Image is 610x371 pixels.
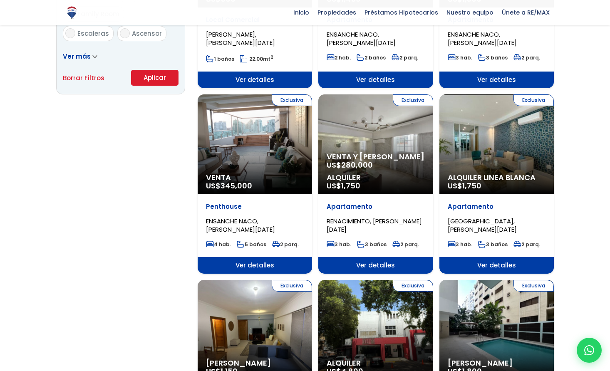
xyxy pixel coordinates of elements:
span: Exclusiva [272,280,312,292]
span: [PERSON_NAME] [448,359,546,367]
span: Alquiler [327,173,424,182]
span: US$ [327,181,360,191]
span: Únete a RE/MAX [498,6,554,19]
p: Penthouse [206,203,304,211]
span: 345,000 [221,181,252,191]
input: Ascensor [120,28,130,38]
span: Venta [206,173,304,182]
span: Venta y [PERSON_NAME] [327,153,424,161]
span: mt [240,55,273,62]
span: US$ [448,181,481,191]
a: Exclusiva Venta US$345,000 Penthouse ENSANCHE NACO, [PERSON_NAME][DATE] 4 hab. 5 baños 2 parq. Ve... [198,94,312,274]
span: 2 parq. [392,54,418,61]
p: Apartamento [327,203,424,211]
span: [GEOGRAPHIC_DATA], [PERSON_NAME][DATE] [448,217,517,234]
a: Exclusiva Venta y [PERSON_NAME] US$280,000 Alquiler US$1,750 Apartamento RENACIMIENTO, [PERSON_NA... [318,94,433,274]
span: Ver detalles [439,257,554,274]
sup: 2 [270,54,273,60]
span: ENSANCHE NACO, [PERSON_NAME][DATE] [327,30,396,47]
span: Exclusiva [513,94,554,106]
span: 2 baños [357,54,386,61]
span: 1,750 [341,181,360,191]
span: 3 hab. [448,54,472,61]
span: Exclusiva [393,94,433,106]
span: Exclusiva [513,280,554,292]
span: Exclusiva [272,94,312,106]
span: Alquiler Linea Blanca [448,173,546,182]
span: Escaleras [77,29,109,38]
button: Aplicar [131,70,179,86]
span: 280,000 [341,160,373,170]
span: [PERSON_NAME] [206,359,304,367]
span: 4 hab. [206,241,231,248]
span: 3 baños [478,54,508,61]
span: Préstamos Hipotecarios [360,6,442,19]
input: Escaleras [65,28,75,38]
span: Ver detalles [318,72,433,88]
a: Ver más [63,52,97,61]
span: US$ [327,160,373,170]
span: 2 parq. [513,54,540,61]
span: Alquiler [327,359,424,367]
span: Ver detalles [198,257,312,274]
span: ENSANCHE NACO, [PERSON_NAME][DATE] [206,217,275,234]
span: Inicio [289,6,313,19]
span: 3 baños [478,241,508,248]
p: Apartamento [448,203,546,211]
img: Logo de REMAX [64,5,79,20]
span: Ver detalles [439,72,554,88]
span: 5 baños [237,241,266,248]
span: 22.00 [249,55,263,62]
span: 2 parq. [513,241,540,248]
span: 2 hab. [327,54,351,61]
span: 3 baños [357,241,387,248]
span: US$ [206,181,252,191]
span: 2 parq. [272,241,299,248]
span: 1 baños [206,55,234,62]
span: [PERSON_NAME], [PERSON_NAME][DATE] [206,30,275,47]
span: 3 hab. [448,241,472,248]
span: Ver más [63,52,91,61]
span: Ver detalles [198,72,312,88]
span: Exclusiva [393,280,433,292]
span: 1,750 [462,181,481,191]
span: Ascensor [132,29,162,38]
span: RENACIMIENTO, [PERSON_NAME][DATE] [327,217,422,234]
span: Nuestro equipo [442,6,498,19]
a: Borrar Filtros [63,73,104,83]
span: Ver detalles [318,257,433,274]
a: Exclusiva Alquiler Linea Blanca US$1,750 Apartamento [GEOGRAPHIC_DATA], [PERSON_NAME][DATE] 3 hab... [439,94,554,274]
span: ENSANCHE NACO, [PERSON_NAME][DATE] [448,30,517,47]
span: Propiedades [313,6,360,19]
span: 2 parq. [392,241,419,248]
span: 3 hab. [327,241,351,248]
